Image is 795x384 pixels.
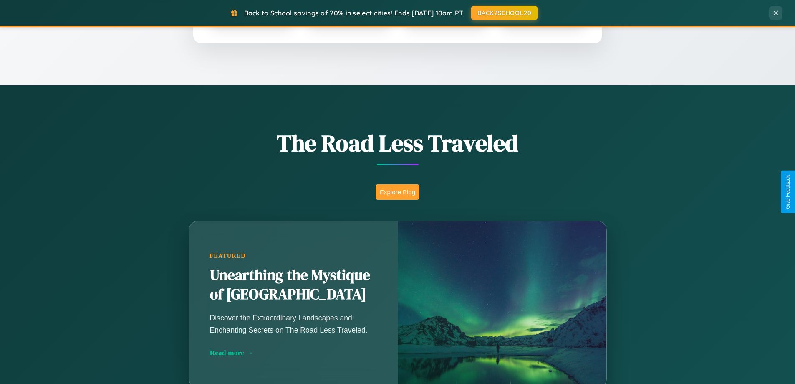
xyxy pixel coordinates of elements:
[147,127,648,159] h1: The Road Less Traveled
[210,348,377,357] div: Read more →
[785,175,791,209] div: Give Feedback
[210,312,377,336] p: Discover the Extraordinary Landscapes and Enchanting Secrets on The Road Less Traveled.
[376,184,419,200] button: Explore Blog
[210,252,377,259] div: Featured
[244,9,464,17] span: Back to School savings of 20% in select cities! Ends [DATE] 10am PT.
[471,6,538,20] button: BACK2SCHOOL20
[210,266,377,304] h2: Unearthing the Mystique of [GEOGRAPHIC_DATA]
